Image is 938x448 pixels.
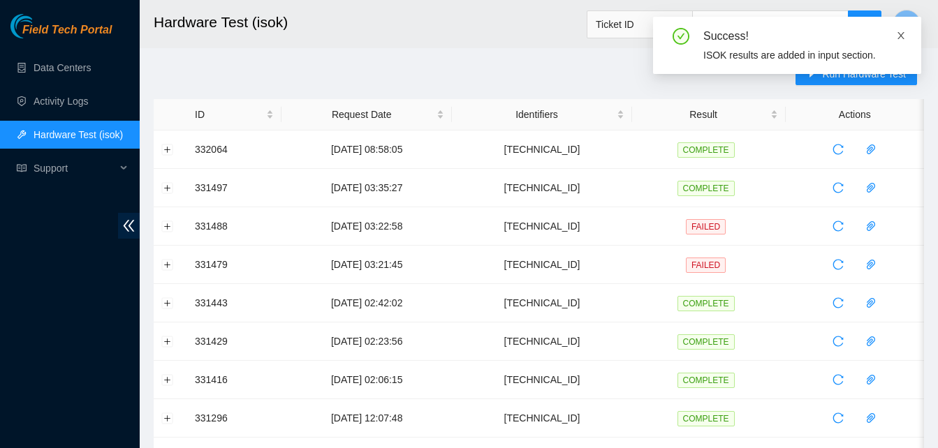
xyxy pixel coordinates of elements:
[827,368,849,391] button: reload
[848,10,881,38] button: search
[17,163,27,173] span: read
[22,24,112,37] span: Field Tech Portal
[677,142,735,158] span: COMPLETE
[187,361,281,399] td: 331416
[452,361,631,399] td: [TECHNICAL_ID]
[827,215,849,237] button: reload
[187,322,281,361] td: 331429
[187,399,281,438] td: 331296
[162,221,173,232] button: Expand row
[828,182,849,193] span: reload
[827,253,849,276] button: reload
[281,246,452,284] td: [DATE] 03:21:45
[893,10,921,38] button: E
[828,412,849,424] span: reload
[786,99,924,130] th: Actions
[452,284,631,322] td: [TECHNICAL_ID]
[828,374,849,385] span: reload
[827,292,849,314] button: reload
[452,207,631,246] td: [TECHNICAL_ID]
[686,219,726,234] span: FAILED
[686,257,726,273] span: FAILED
[828,297,849,308] span: reload
[34,62,91,73] a: Data Centers
[860,330,882,352] button: paper-clip
[692,10,849,38] input: Enter text here...
[162,336,173,347] button: Expand row
[860,292,882,314] button: paper-clip
[896,31,906,40] span: close
[281,284,452,322] td: [DATE] 02:42:02
[828,259,849,270] span: reload
[452,169,631,207] td: [TECHNICAL_ID]
[162,374,173,385] button: Expand row
[703,28,904,45] div: Success!
[860,177,882,199] button: paper-clip
[187,284,281,322] td: 331443
[452,322,631,361] td: [TECHNICAL_ID]
[34,96,89,107] a: Activity Logs
[673,28,689,45] span: check-circle
[452,246,631,284] td: [TECHNICAL_ID]
[860,368,882,391] button: paper-clip
[281,361,452,399] td: [DATE] 02:06:15
[187,169,281,207] td: 331497
[10,14,71,38] img: Akamai Technologies
[827,407,849,429] button: reload
[34,129,123,140] a: Hardware Test (isok)
[860,374,881,385] span: paper-clip
[677,181,735,196] span: COMPLETE
[903,15,911,33] span: E
[162,412,173,424] button: Expand row
[827,138,849,160] button: reload
[860,412,881,424] span: paper-clip
[281,207,452,246] td: [DATE] 03:22:58
[34,154,116,182] span: Support
[281,399,452,438] td: [DATE] 12:07:48
[677,373,735,388] span: COMPLETE
[281,322,452,361] td: [DATE] 02:23:56
[827,330,849,352] button: reload
[281,169,452,207] td: [DATE] 03:35:27
[860,221,881,232] span: paper-clip
[187,207,281,246] td: 331488
[10,25,112,43] a: Akamai TechnologiesField Tech Portal
[118,213,140,239] span: double-left
[162,259,173,270] button: Expand row
[860,407,882,429] button: paper-clip
[162,182,173,193] button: Expand row
[162,297,173,308] button: Expand row
[187,246,281,284] td: 331479
[828,336,849,347] span: reload
[828,221,849,232] span: reload
[827,177,849,199] button: reload
[828,144,849,155] span: reload
[860,297,881,308] span: paper-clip
[860,259,881,270] span: paper-clip
[596,14,684,35] span: Ticket ID
[452,399,631,438] td: [TECHNICAL_ID]
[187,130,281,169] td: 332064
[281,130,452,169] td: [DATE] 08:58:05
[860,215,882,237] button: paper-clip
[677,334,735,350] span: COMPLETE
[860,144,881,155] span: paper-clip
[162,144,173,155] button: Expand row
[677,296,735,311] span: COMPLETE
[860,182,881,193] span: paper-clip
[860,138,882,160] button: paper-clip
[860,253,882,276] button: paper-clip
[860,336,881,347] span: paper-clip
[677,411,735,426] span: COMPLETE
[703,47,904,63] div: ISOK results are added in input section.
[452,130,631,169] td: [TECHNICAL_ID]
